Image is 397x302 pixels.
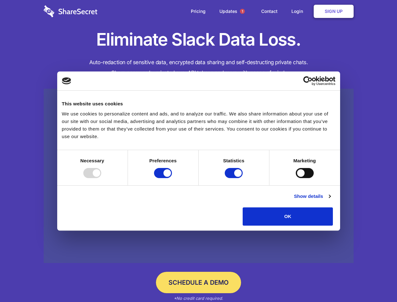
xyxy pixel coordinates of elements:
span: 1 [240,9,245,14]
h1: Eliminate Slack Data Loss. [44,28,354,51]
a: Login [285,2,312,21]
a: Usercentrics Cookiebot - opens in a new window [280,76,335,86]
strong: Marketing [293,158,316,163]
a: Wistia video thumbnail [44,89,354,263]
img: logo-wordmark-white-trans-d4663122ce5f474addd5e946df7df03e33cb6a1c49d2221995e7729f52c070b2.svg [44,5,97,17]
strong: Statistics [223,158,245,163]
div: This website uses cookies [62,100,335,108]
a: Pricing [185,2,212,21]
a: Schedule a Demo [156,272,241,293]
button: OK [243,207,333,226]
em: *No credit card required. [174,296,223,301]
strong: Preferences [149,158,177,163]
strong: Necessary [80,158,104,163]
a: Contact [255,2,284,21]
h4: Auto-redaction of sensitive data, encrypted data sharing and self-destructing private chats. Shar... [44,57,354,78]
div: We use cookies to personalize content and ads, and to analyze our traffic. We also share informat... [62,110,335,140]
a: Sign Up [314,5,354,18]
a: Show details [294,193,330,200]
img: logo [62,77,71,84]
